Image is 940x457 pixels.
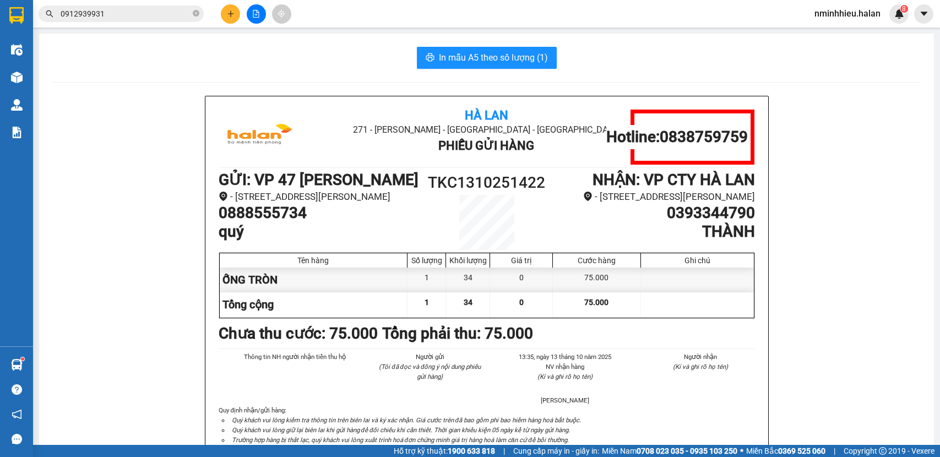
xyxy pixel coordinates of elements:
li: Người gửi [376,352,485,362]
i: (Kí và ghi rõ họ tên) [537,373,593,380]
span: aim [278,10,285,18]
span: nminhhieu.halan [806,7,889,20]
span: environment [219,192,228,201]
h1: quý [219,222,420,241]
span: notification [12,409,22,420]
div: Quy định nhận/gửi hàng : [219,405,755,445]
img: warehouse-icon [11,99,23,111]
div: Số lượng [410,256,443,265]
img: warehouse-icon [11,44,23,56]
i: Quý khách vui lòng kiểm tra thông tin trên biên lai và ký xác nhận. Giá cước trên đã bao gồm phí ... [232,416,581,424]
span: 34 [464,298,472,307]
h1: 0393344790 [553,204,754,222]
i: Trường hợp hàng bị thất lạc, quý khách vui lòng xuất trình hoá đơn chứng minh giá trị hàng hoá là... [232,436,569,444]
span: close-circle [193,9,199,19]
div: Tên hàng [222,256,405,265]
sup: 1 [21,357,24,361]
li: Người nhận [646,352,755,362]
div: ỐNG TRÒN [220,268,408,292]
button: file-add [247,4,266,24]
b: Chưa thu cước : 75.000 [219,324,378,342]
span: message [12,434,22,444]
span: Miền Nam [602,445,737,457]
b: GỬI : VP 47 [PERSON_NAME] [219,171,419,189]
span: 8 [902,5,906,13]
img: warehouse-icon [11,359,23,371]
i: (Kí và ghi rõ họ tên) [673,363,728,371]
div: Ghi chú [644,256,751,265]
span: Tổng cộng [222,298,274,311]
span: Hỗ trợ kỹ thuật: [394,445,495,457]
span: In mẫu A5 theo số lượng (1) [439,51,548,64]
li: - [STREET_ADDRESS][PERSON_NAME] [553,189,754,204]
span: environment [583,192,593,201]
button: caret-down [914,4,933,24]
span: Cung cấp máy in - giấy in: [513,445,599,457]
button: plus [221,4,240,24]
span: copyright [879,447,887,455]
h1: 0888555734 [219,204,420,222]
span: 75.000 [584,298,608,307]
span: ⚪️ [740,449,743,453]
img: logo.jpg [219,110,301,165]
button: printerIn mẫu A5 theo số lượng (1) [417,47,557,69]
div: 1 [407,268,446,292]
span: 0 [519,298,524,307]
li: [PERSON_NAME] [511,395,620,405]
b: Tổng phải thu: 75.000 [382,324,533,342]
img: icon-new-feature [894,9,904,19]
img: solution-icon [11,127,23,138]
b: Hà Lan [465,108,508,122]
div: Cước hàng [556,256,637,265]
div: 34 [446,268,490,292]
div: Khối lượng [449,256,487,265]
span: Miền Bắc [746,445,825,457]
li: - [STREET_ADDRESS][PERSON_NAME] [219,189,420,204]
span: close-circle [193,10,199,17]
li: 13:35, ngày 13 tháng 10 năm 2025 [511,352,620,362]
li: Thông tin NH người nhận tiền thu hộ [241,352,350,362]
img: logo-vxr [9,7,24,24]
sup: 8 [900,5,908,13]
div: 75.000 [553,268,640,292]
span: 1 [425,298,429,307]
h1: THÀNH [553,222,754,241]
span: | [503,445,505,457]
div: 0 [490,268,553,292]
span: question-circle [12,384,22,395]
b: NHẬN : VP CTY HÀ LAN [593,171,755,189]
input: Tìm tên, số ĐT hoặc mã đơn [61,8,191,20]
span: search [46,10,53,18]
img: warehouse-icon [11,72,23,83]
li: NV nhận hàng [511,362,620,372]
li: 271 - [PERSON_NAME] - [GEOGRAPHIC_DATA] - [GEOGRAPHIC_DATA] [308,123,665,137]
button: aim [272,4,291,24]
strong: 0708 023 035 - 0935 103 250 [637,447,737,455]
strong: 1900 633 818 [448,447,495,455]
div: Giá trị [493,256,550,265]
span: | [834,445,835,457]
span: plus [227,10,235,18]
i: (Tôi đã đọc và đồng ý nội dung phiếu gửi hàng) [379,363,481,380]
strong: 0369 525 060 [778,447,825,455]
i: Quý khách vui lòng giữ lại biên lai khi gửi hàng để đối chiếu khi cần thiết. Thời gian khiếu kiện... [232,426,570,434]
h1: TKC1310251422 [420,171,554,195]
span: printer [426,53,434,63]
span: file-add [252,10,260,18]
span: caret-down [919,9,929,19]
h1: Hotline: 0838759759 [606,128,748,146]
b: Phiếu Gửi Hàng [438,139,534,153]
